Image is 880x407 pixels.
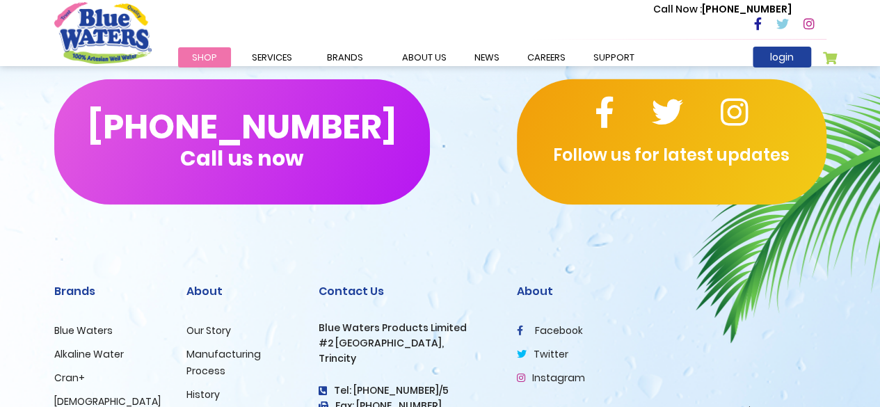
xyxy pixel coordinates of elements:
[319,353,496,365] h3: Trincity
[753,47,811,67] a: login
[238,47,306,67] a: Services
[517,371,585,385] a: Instagram
[54,347,124,361] a: Alkaline Water
[178,47,231,67] a: Shop
[517,285,826,298] h2: About
[513,47,579,67] a: careers
[653,2,702,16] span: Call Now :
[653,2,792,17] p: [PHONE_NUMBER]
[579,47,648,67] a: support
[186,347,261,378] a: Manufacturing Process
[54,79,430,205] button: [PHONE_NUMBER]Call us now
[186,324,231,337] a: Our Story
[54,324,113,337] a: Blue Waters
[54,285,166,298] h2: Brands
[186,388,220,401] a: History
[186,285,298,298] h2: About
[319,285,496,298] h2: Contact Us
[313,47,377,67] a: Brands
[180,154,303,162] span: Call us now
[319,337,496,349] h3: #2 [GEOGRAPHIC_DATA],
[517,347,568,361] a: twitter
[252,51,292,64] span: Services
[319,385,496,397] h4: Tel: [PHONE_NUMBER]/5
[461,47,513,67] a: News
[54,371,85,385] a: Cran+
[517,324,583,337] a: facebook
[517,143,826,168] p: Follow us for latest updates
[388,47,461,67] a: about us
[192,51,217,64] span: Shop
[319,322,496,334] h3: Blue Waters Products Limited
[54,2,152,63] a: store logo
[327,51,363,64] span: Brands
